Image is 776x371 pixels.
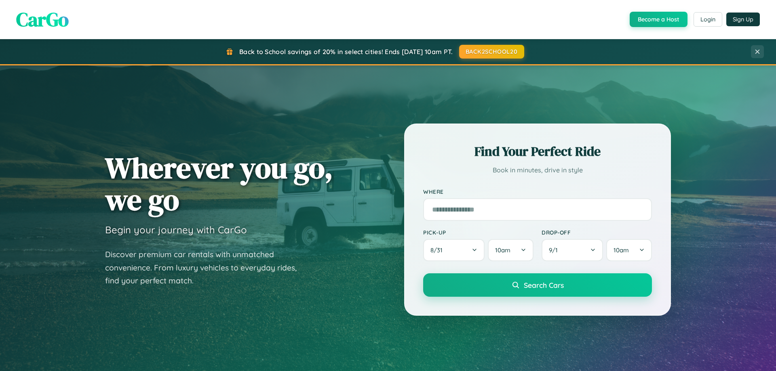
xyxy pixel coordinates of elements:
span: 9 / 1 [549,246,562,254]
button: BACK2SCHOOL20 [459,45,524,59]
h1: Wherever you go, we go [105,152,333,216]
span: 8 / 31 [430,246,447,254]
p: Discover premium car rentals with unmatched convenience. From luxury vehicles to everyday rides, ... [105,248,307,287]
label: Where [423,188,652,195]
p: Book in minutes, drive in style [423,164,652,176]
button: Login [694,12,722,27]
button: Search Cars [423,273,652,297]
span: CarGo [16,6,69,33]
label: Pick-up [423,229,533,236]
span: Back to School savings of 20% in select cities! Ends [DATE] 10am PT. [239,48,453,56]
span: 10am [495,246,510,254]
label: Drop-off [542,229,652,236]
button: 9/1 [542,239,603,261]
h3: Begin your journey with CarGo [105,224,247,236]
button: 10am [488,239,533,261]
button: 10am [606,239,652,261]
button: Become a Host [630,12,687,27]
button: 8/31 [423,239,485,261]
span: 10am [614,246,629,254]
h2: Find Your Perfect Ride [423,143,652,160]
span: Search Cars [524,281,564,289]
button: Sign Up [726,13,760,26]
